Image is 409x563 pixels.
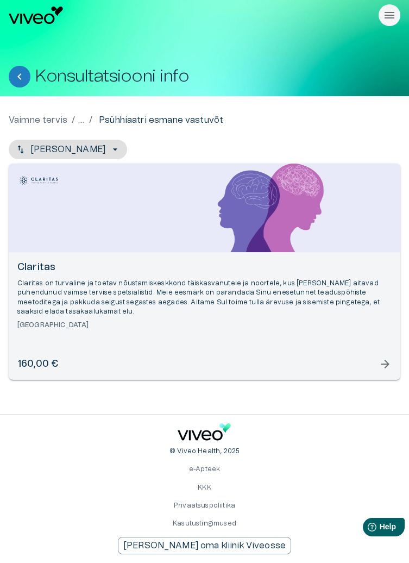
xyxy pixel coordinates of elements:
[17,261,392,274] h6: Claritas
[379,358,392,371] span: arrow_forward
[79,114,84,127] p: ...
[9,164,400,380] a: Open selected supplier available booking dates
[89,114,92,127] p: /
[9,66,30,87] button: Tagasi
[17,358,58,371] h6: 160,00 €
[9,7,63,24] img: Viveo logo
[379,4,400,26] button: Rippmenüü nähtavus
[198,484,211,491] a: KKK
[9,140,127,159] button: [PERSON_NAME]
[173,520,236,527] a: Kasutustingimused
[324,514,409,544] iframe: Help widget launcher
[189,466,220,472] a: e-Apteek
[174,502,235,509] a: Privaatsuspoliitika
[123,539,286,552] p: [PERSON_NAME] oma kliinik Viveosse
[17,321,392,330] h6: [GEOGRAPHIC_DATA]
[178,423,232,445] a: Navigate to home page
[9,7,374,24] a: Navigate to homepage
[9,114,67,127] a: Vaimne tervis
[17,279,392,316] p: Claritas on turvaline ja toetav nõustamiskeskkond täiskasvanutele ja noortele, kus [PERSON_NAME] ...
[118,537,291,554] div: [PERSON_NAME] oma kliinik Viveosse
[35,67,189,86] h1: Konsultatsiooni info
[30,143,105,156] p: [PERSON_NAME]
[72,114,75,127] p: /
[99,114,223,127] p: Psühhiaatri esmane vastuvõt
[17,172,60,189] img: Claritas logo
[169,447,240,456] p: © Viveo Health, 2025
[118,537,291,554] a: Send email to partnership request to viveo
